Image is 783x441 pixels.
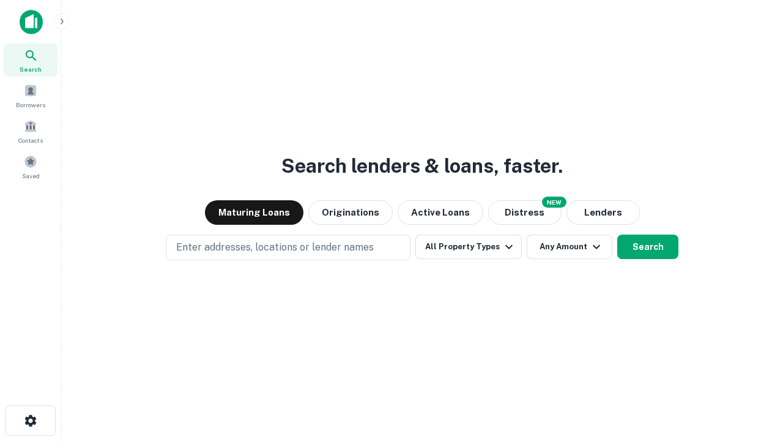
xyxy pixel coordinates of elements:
[415,235,522,259] button: All Property Types
[617,235,678,259] button: Search
[308,200,393,225] button: Originations
[722,343,783,402] iframe: Chat Widget
[22,171,40,181] span: Saved
[18,135,43,145] span: Contacts
[20,10,43,34] img: capitalize-icon.png
[527,235,612,259] button: Any Amount
[20,64,42,74] span: Search
[488,200,562,225] button: Search distressed loans with lien and other non-mortgage details.
[4,43,58,77] a: Search
[16,100,45,110] span: Borrowers
[4,150,58,183] a: Saved
[176,240,374,255] p: Enter addresses, locations or lender names
[566,200,640,225] button: Lenders
[398,200,483,225] button: Active Loans
[4,115,58,148] a: Contacts
[542,197,566,208] div: NEW
[281,151,563,181] h3: Search lenders & loans, faster.
[205,200,303,225] button: Maturing Loans
[4,79,58,112] a: Borrowers
[166,235,410,260] button: Enter addresses, locations or lender names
